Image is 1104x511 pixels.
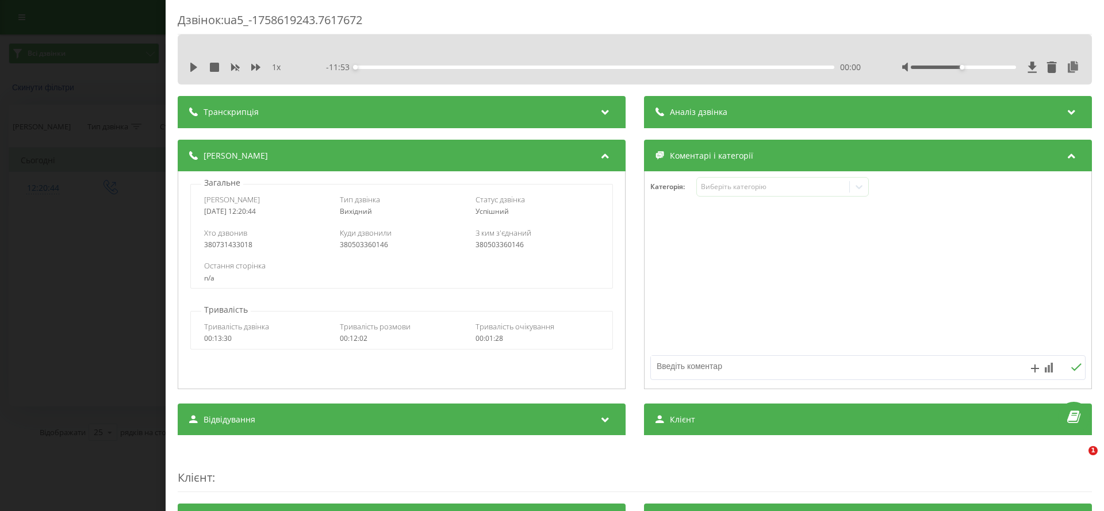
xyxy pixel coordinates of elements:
span: Транскрипція [204,106,259,118]
div: 380731433018 [204,241,328,249]
span: [PERSON_NAME] [204,150,268,162]
div: [DATE] 12:20:44 [204,208,328,216]
div: Виберіть категорію [701,182,845,191]
span: - 11:53 [326,62,355,73]
div: Accessibility label [960,65,965,70]
p: Загальне [201,177,243,189]
span: Відвідування [204,414,255,425]
span: 1 x [272,62,281,73]
span: Коментарі і категорії [670,150,753,162]
p: Тривалість [201,304,251,316]
span: З ким з'єднаний [476,228,531,238]
div: 00:12:02 [340,335,463,343]
span: Успішний [476,206,509,216]
div: Accessibility label [353,65,358,70]
span: Куди дзвонили [340,228,392,238]
span: 00:00 [840,62,861,73]
span: Тривалість очікування [476,321,554,332]
div: 380503360146 [340,241,463,249]
div: : [178,447,1092,492]
span: Клієнт [178,470,212,485]
span: Статус дзвінка [476,194,525,205]
div: 380503360146 [476,241,599,249]
span: Клієнт [670,414,695,425]
span: [PERSON_NAME] [204,194,260,205]
div: 00:13:30 [204,335,328,343]
span: Тривалість розмови [340,321,411,332]
span: Остання сторінка [204,260,266,271]
div: n/a [204,274,599,282]
span: Тип дзвінка [340,194,380,205]
span: Вихідний [340,206,372,216]
span: Хто дзвонив [204,228,247,238]
span: Аналіз дзвінка [670,106,727,118]
iframe: Intercom live chat [1065,446,1092,474]
h4: Категорія : [650,183,696,191]
div: 00:01:28 [476,335,599,343]
span: 1 [1088,446,1098,455]
div: Дзвінок : ua5_-1758619243.7617672 [178,12,1092,34]
span: Тривалість дзвінка [204,321,269,332]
